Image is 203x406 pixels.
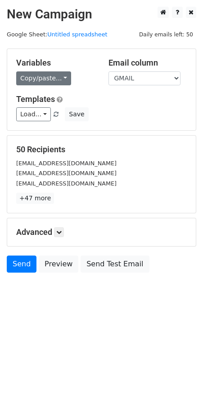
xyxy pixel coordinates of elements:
small: [EMAIL_ADDRESS][DOMAIN_NAME] [16,170,117,177]
small: [EMAIL_ADDRESS][DOMAIN_NAME] [16,160,117,167]
button: Save [65,107,88,121]
a: Templates [16,94,55,104]
a: Load... [16,107,51,121]
h5: Variables [16,58,95,68]
h5: Advanced [16,227,187,237]
small: [EMAIL_ADDRESS][DOMAIN_NAME] [16,180,117,187]
span: Daily emails left: 50 [136,30,196,40]
a: Send [7,256,36,273]
a: Copy/paste... [16,71,71,85]
a: Daily emails left: 50 [136,31,196,38]
h5: Email column [108,58,187,68]
a: Preview [39,256,78,273]
h2: New Campaign [7,7,196,22]
h5: 50 Recipients [16,145,187,154]
a: +47 more [16,193,54,204]
a: Send Test Email [81,256,149,273]
a: Untitled spreadsheet [47,31,107,38]
small: Google Sheet: [7,31,108,38]
iframe: Chat Widget [158,363,203,406]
